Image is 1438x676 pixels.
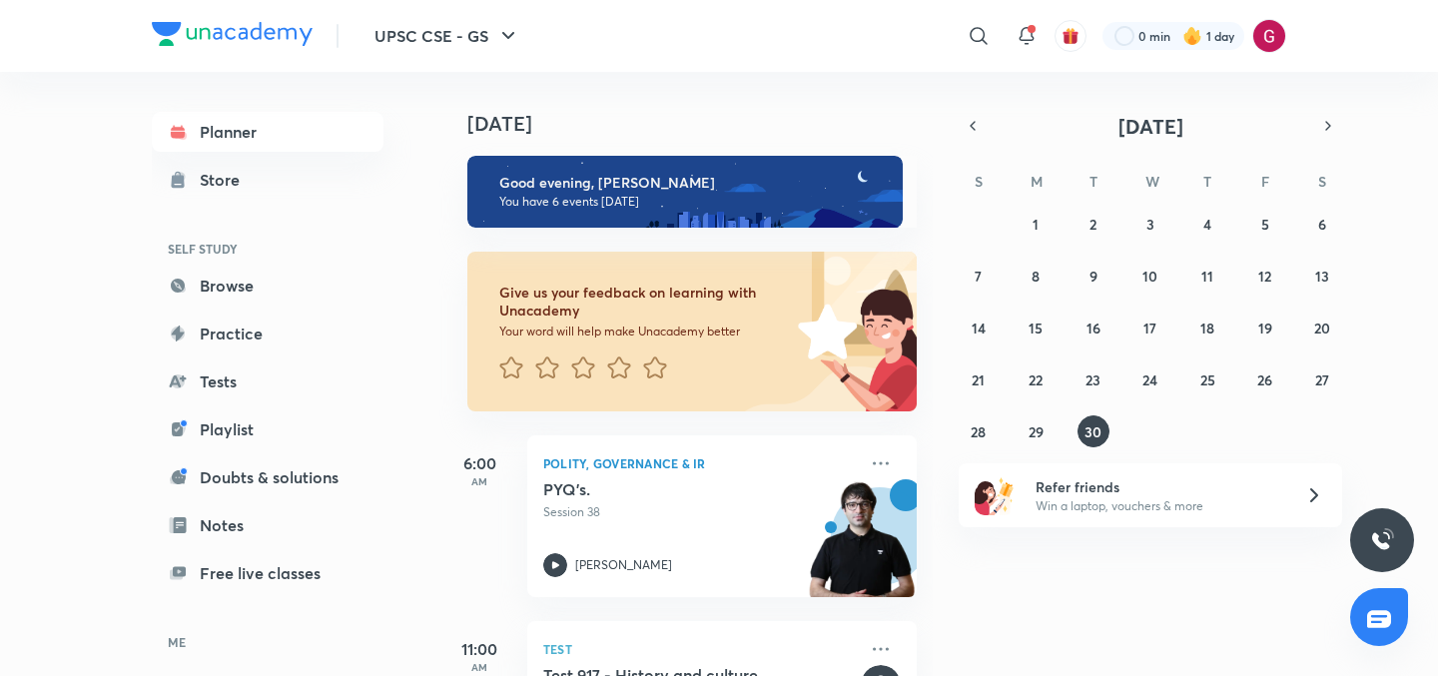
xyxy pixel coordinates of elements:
button: September 11, 2025 [1191,260,1223,292]
abbr: Monday [1031,172,1043,191]
button: September 30, 2025 [1078,415,1109,447]
p: You have 6 events [DATE] [499,194,885,210]
abbr: September 13, 2025 [1315,267,1329,286]
abbr: Wednesday [1145,172,1159,191]
a: Browse [152,266,383,306]
p: Win a laptop, vouchers & more [1036,497,1281,515]
img: ttu [1370,528,1394,552]
abbr: September 23, 2025 [1085,370,1100,389]
abbr: September 9, 2025 [1089,267,1097,286]
img: unacademy [807,479,917,617]
button: September 12, 2025 [1249,260,1281,292]
button: September 18, 2025 [1191,312,1223,343]
button: September 16, 2025 [1078,312,1109,343]
div: Store [200,168,252,192]
abbr: September 5, 2025 [1261,215,1269,234]
abbr: September 10, 2025 [1142,267,1157,286]
abbr: September 11, 2025 [1201,267,1213,286]
button: September 15, 2025 [1020,312,1052,343]
abbr: September 28, 2025 [971,422,986,441]
button: September 14, 2025 [963,312,995,343]
h6: SELF STUDY [152,232,383,266]
button: September 20, 2025 [1306,312,1338,343]
button: September 2, 2025 [1078,208,1109,240]
abbr: September 2, 2025 [1089,215,1096,234]
p: [PERSON_NAME] [575,556,672,574]
abbr: September 24, 2025 [1142,370,1157,389]
abbr: September 15, 2025 [1029,319,1043,338]
abbr: September 7, 2025 [975,267,982,286]
a: Doubts & solutions [152,457,383,497]
a: Tests [152,361,383,401]
h6: Refer friends [1036,476,1281,497]
abbr: September 16, 2025 [1086,319,1100,338]
abbr: September 8, 2025 [1032,267,1040,286]
button: September 5, 2025 [1249,208,1281,240]
button: September 10, 2025 [1134,260,1166,292]
h5: PYQ’s. [543,479,792,499]
span: [DATE] [1118,113,1183,140]
button: September 23, 2025 [1078,363,1109,395]
a: Store [152,160,383,200]
h6: Good evening, [PERSON_NAME] [499,174,885,192]
button: September 19, 2025 [1249,312,1281,343]
button: September 25, 2025 [1191,363,1223,395]
img: referral [975,475,1015,515]
abbr: September 4, 2025 [1203,215,1211,234]
img: streak [1182,26,1202,46]
abbr: September 21, 2025 [972,370,985,389]
button: September 29, 2025 [1020,415,1052,447]
abbr: September 29, 2025 [1029,422,1044,441]
abbr: September 27, 2025 [1315,370,1329,389]
abbr: September 26, 2025 [1257,370,1272,389]
button: September 28, 2025 [963,415,995,447]
button: September 8, 2025 [1020,260,1052,292]
abbr: September 30, 2025 [1084,422,1101,441]
button: September 9, 2025 [1078,260,1109,292]
abbr: September 20, 2025 [1314,319,1330,338]
a: Free live classes [152,553,383,593]
h4: [DATE] [467,112,937,136]
h6: Give us your feedback on learning with Unacademy [499,284,791,320]
h5: 6:00 [439,451,519,475]
button: September 17, 2025 [1134,312,1166,343]
h5: 11:00 [439,637,519,661]
abbr: September 14, 2025 [972,319,986,338]
h6: ME [152,625,383,659]
button: September 4, 2025 [1191,208,1223,240]
abbr: September 22, 2025 [1029,370,1043,389]
abbr: September 3, 2025 [1146,215,1154,234]
button: avatar [1055,20,1086,52]
button: UPSC CSE - GS [362,16,532,56]
p: Polity, Governance & IR [543,451,857,475]
img: avatar [1062,27,1079,45]
abbr: Saturday [1318,172,1326,191]
p: Test [543,637,857,661]
button: September 7, 2025 [963,260,995,292]
img: evening [467,156,903,228]
a: Planner [152,112,383,152]
img: Company Logo [152,22,313,46]
a: Company Logo [152,22,313,51]
abbr: September 25, 2025 [1200,370,1215,389]
button: September 27, 2025 [1306,363,1338,395]
p: AM [439,475,519,487]
a: Playlist [152,409,383,449]
abbr: Thursday [1203,172,1211,191]
p: Session 38 [543,503,857,521]
abbr: September 6, 2025 [1318,215,1326,234]
button: September 6, 2025 [1306,208,1338,240]
a: Practice [152,314,383,353]
abbr: Friday [1261,172,1269,191]
button: [DATE] [987,112,1314,140]
abbr: September 1, 2025 [1033,215,1039,234]
button: September 13, 2025 [1306,260,1338,292]
button: September 3, 2025 [1134,208,1166,240]
abbr: Sunday [975,172,983,191]
button: September 22, 2025 [1020,363,1052,395]
abbr: September 12, 2025 [1258,267,1271,286]
a: Notes [152,505,383,545]
p: AM [439,661,519,673]
abbr: September 18, 2025 [1200,319,1214,338]
button: September 1, 2025 [1020,208,1052,240]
